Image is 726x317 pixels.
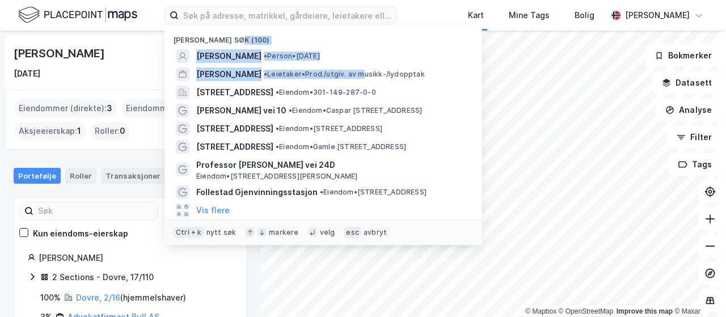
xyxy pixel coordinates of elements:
div: Aksjeeierskap : [14,122,86,140]
div: Kun eiendoms-eierskap [33,227,128,240]
div: Portefølje [14,168,61,184]
div: nytt søk [206,228,237,237]
span: [STREET_ADDRESS] [196,86,273,99]
span: Person • [DATE] [264,52,320,61]
div: Kart [468,9,484,22]
div: 9 [163,170,174,181]
span: [PERSON_NAME] [196,49,261,63]
button: Vis flere [196,204,230,217]
div: esc [344,227,361,238]
span: 0 [120,124,125,138]
span: • [276,88,279,96]
a: Mapbox [525,307,556,315]
iframe: Chat Widget [669,263,726,317]
span: Eiendom • [STREET_ADDRESS][PERSON_NAME] [196,172,357,181]
span: • [264,70,267,78]
div: [PERSON_NAME] [14,44,107,62]
div: 2 Sections - Dovre, 17/110 [52,270,154,284]
div: Kontrollprogram for chat [669,263,726,317]
a: Improve this map [617,307,673,315]
span: • [264,52,267,60]
span: Leietaker • Prod./utgiv. av musikk-/lydopptak [264,70,425,79]
span: Follestad Gjenvinningsstasjon [196,185,318,199]
span: 3 [107,102,112,115]
button: Filter [667,126,721,149]
button: Analyse [656,99,721,121]
span: Eiendom • 301-149-287-0-0 [276,88,376,97]
div: [PERSON_NAME] søk (100) [164,27,482,47]
span: [STREET_ADDRESS] [196,140,273,154]
div: velg [320,228,335,237]
span: Eiendom • Gamle [STREET_ADDRESS] [276,142,406,151]
button: Bokmerker [645,44,721,67]
div: avbryt [364,228,387,237]
span: 1 [77,124,81,138]
div: [PERSON_NAME] [625,9,690,22]
div: 100% [40,291,61,305]
div: markere [269,228,298,237]
div: Ctrl + k [174,227,204,238]
input: Søk [33,202,158,219]
span: [STREET_ADDRESS] [196,122,273,136]
span: [PERSON_NAME] [196,67,261,81]
div: Roller [65,168,96,184]
div: Mine Tags [509,9,550,22]
div: Roller : [90,122,130,140]
img: logo.f888ab2527a4732fd821a326f86c7f29.svg [18,5,137,25]
input: Søk på adresse, matrikkel, gårdeiere, leietakere eller personer [179,7,396,24]
span: • [289,106,292,115]
span: • [320,188,323,196]
button: Datasett [652,71,721,94]
span: • [276,142,279,151]
span: Eiendom • [STREET_ADDRESS] [320,188,427,197]
a: Dovre, 2/16 [76,293,120,302]
div: [DATE] [14,67,40,81]
div: Eiendommer (Indirekte) : [121,99,231,117]
span: Professor [PERSON_NAME] vei 24D [196,158,468,172]
div: [PERSON_NAME] [39,251,233,265]
span: Eiendom • Caspar [STREET_ADDRESS] [289,106,422,115]
span: [PERSON_NAME] vei 10 [196,104,286,117]
span: Eiendom • [STREET_ADDRESS] [276,124,382,133]
a: OpenStreetMap [559,307,614,315]
div: ( hjemmelshaver ) [76,291,186,305]
div: Transaksjoner [101,168,179,184]
div: Eiendommer (direkte) : [14,99,117,117]
button: Tags [669,153,721,176]
span: • [276,124,279,133]
div: Bolig [575,9,594,22]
